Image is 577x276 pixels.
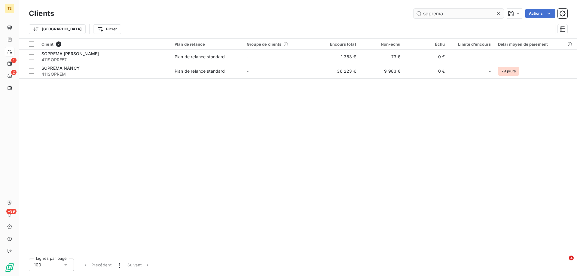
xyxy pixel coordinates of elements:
span: - [489,68,491,74]
span: 1 [119,262,120,268]
button: Actions [525,9,555,18]
span: 79 jours [498,67,519,76]
span: - [247,68,249,74]
span: +99 [6,209,17,214]
span: Groupe de clients [247,42,282,47]
span: 1 [11,58,17,63]
div: Plan de relance [175,42,240,47]
div: Plan de relance standard [175,54,225,60]
div: Délai moyen de paiement [498,42,573,47]
div: Encours total [319,42,356,47]
h3: Clients [29,8,54,19]
td: 1 363 € [315,50,360,64]
div: Échu [408,42,445,47]
span: 100 [34,262,41,268]
img: Logo LeanPay [5,263,14,272]
div: Limite d’encours [452,42,491,47]
span: - [489,54,491,60]
button: Suivant [124,259,154,271]
button: 1 [115,259,124,271]
td: 0 € [404,50,448,64]
span: 4 [569,256,574,260]
iframe: Intercom live chat [557,256,571,270]
button: [GEOGRAPHIC_DATA] [29,24,86,34]
div: TE [5,4,14,13]
input: Rechercher [414,9,504,18]
td: 0 € [404,64,448,78]
td: 36 223 € [315,64,360,78]
span: 411SOPRE57 [41,57,167,63]
button: Filtrer [93,24,121,34]
td: 73 € [360,50,404,64]
span: SOPREMA NANCY [41,65,80,71]
span: SOPREMA [PERSON_NAME] [41,51,99,56]
span: - [247,54,249,59]
span: 2 [11,70,17,75]
div: Plan de relance standard [175,68,225,74]
span: Client [41,42,53,47]
span: 2 [56,41,61,47]
td: 9 983 € [360,64,404,78]
span: 411SOPREM [41,71,167,77]
div: Non-échu [363,42,401,47]
button: Précédent [79,259,115,271]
